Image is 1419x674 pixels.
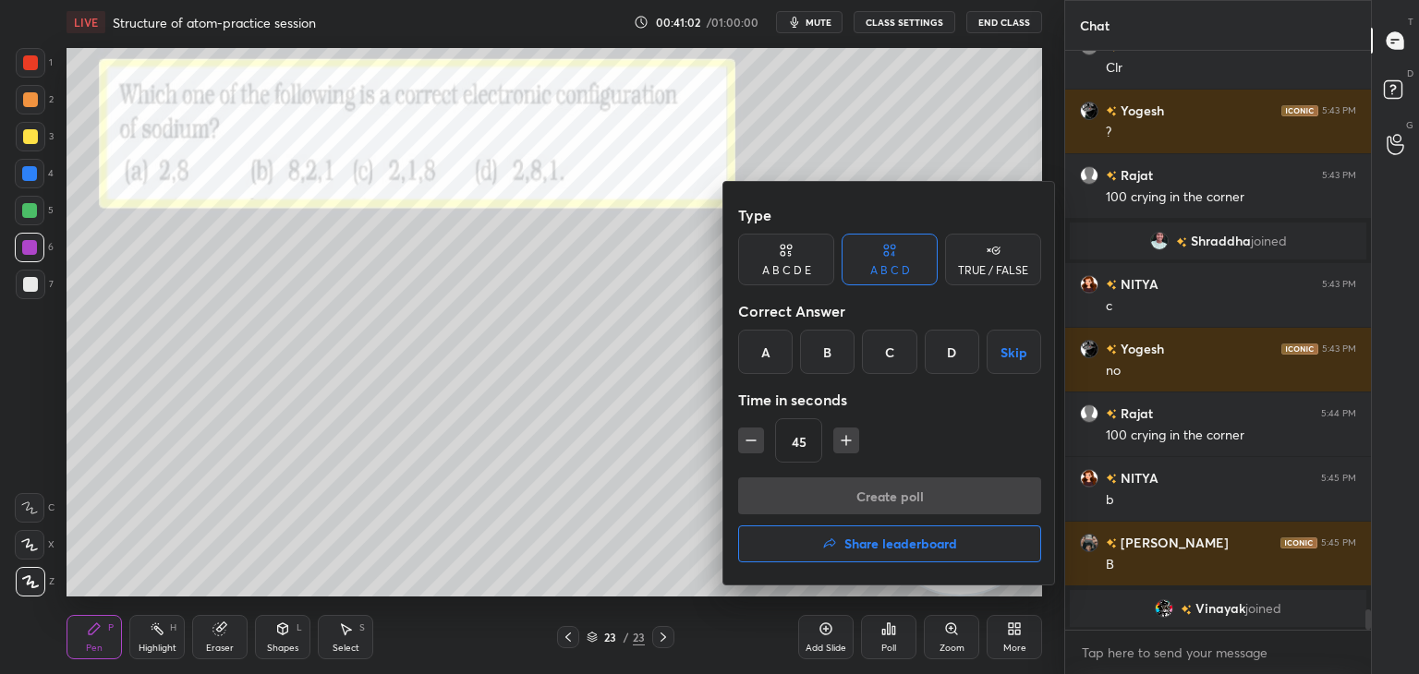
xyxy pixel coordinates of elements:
[925,330,979,374] div: D
[870,265,910,276] div: A B C D
[844,537,957,550] h4: Share leaderboard
[738,197,1041,234] div: Type
[738,525,1041,562] button: Share leaderboard
[738,293,1041,330] div: Correct Answer
[762,265,811,276] div: A B C D E
[862,330,916,374] div: C
[800,330,855,374] div: B
[987,330,1041,374] button: Skip
[958,265,1028,276] div: TRUE / FALSE
[738,330,793,374] div: A
[738,381,1041,418] div: Time in seconds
